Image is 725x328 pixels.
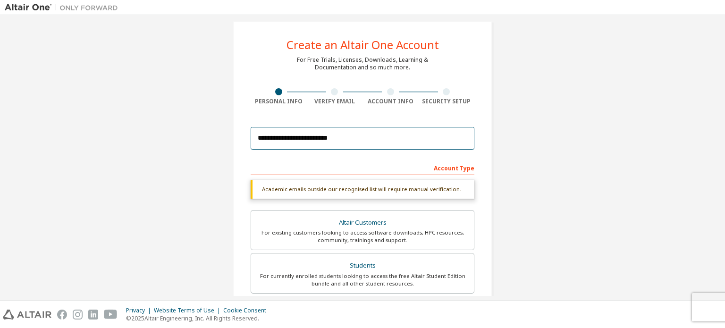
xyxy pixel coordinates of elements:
div: Website Terms of Use [154,307,223,314]
div: Cookie Consent [223,307,272,314]
img: facebook.svg [57,310,67,320]
img: Altair One [5,3,123,12]
div: Privacy [126,307,154,314]
div: Create an Altair One Account [287,39,439,50]
img: instagram.svg [73,310,83,320]
div: Verify Email [307,98,363,105]
div: Altair Customers [257,216,468,229]
div: For existing customers looking to access software downloads, HPC resources, community, trainings ... [257,229,468,244]
div: Account Type [251,160,474,175]
div: Security Setup [419,98,475,105]
div: Students [257,259,468,272]
img: altair_logo.svg [3,310,51,320]
p: © 2025 Altair Engineering, Inc. All Rights Reserved. [126,314,272,322]
div: Academic emails outside our recognised list will require manual verification. [251,180,474,199]
img: linkedin.svg [88,310,98,320]
div: Personal Info [251,98,307,105]
div: For currently enrolled students looking to access the free Altair Student Edition bundle and all ... [257,272,468,287]
div: For Free Trials, Licenses, Downloads, Learning & Documentation and so much more. [297,56,428,71]
div: Account Info [362,98,419,105]
img: youtube.svg [104,310,118,320]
